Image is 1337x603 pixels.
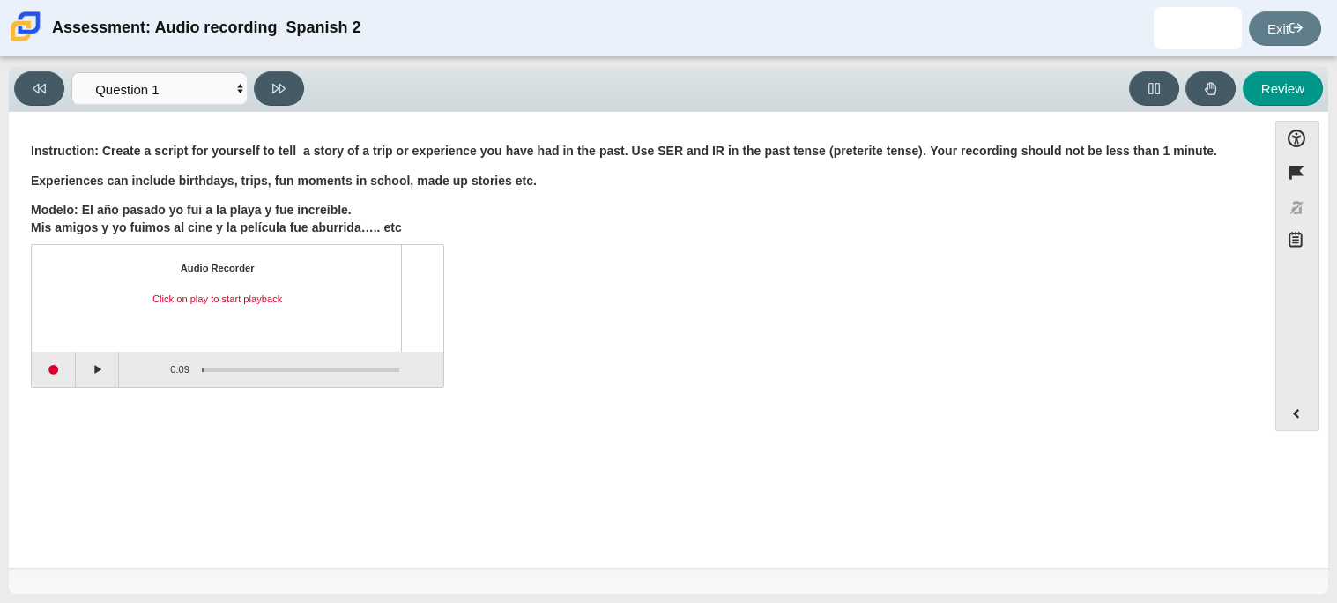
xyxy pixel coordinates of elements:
[7,33,44,48] a: Carmen School of Science & Technology
[202,368,399,372] div: Progress
[1185,71,1236,106] button: Raise Your Hand
[48,293,387,307] div: Click on play to start playback
[31,202,402,235] b: Modelo: El año pasado yo fui a la playa y fue increíble. Mis amigos y yo fuimos al cine y la pelí...
[31,143,1217,159] b: Instruction: Create a script for yourself to tell a story of a trip or experience you have had in...
[170,363,189,376] span: 0:09
[1275,190,1319,225] button: Toggle response masking
[52,7,360,49] div: Assessment: Audio recording_Spanish 2
[7,8,44,45] img: Carmen School of Science & Technology
[1249,11,1321,46] a: Exit
[181,262,255,276] div: Audio Recorder
[1276,397,1318,430] button: Expand menu. Displays the button labels.
[1275,225,1319,261] button: Notepad
[1275,121,1319,155] button: Open Accessibility Menu
[1275,155,1319,190] button: Flag item
[76,352,120,387] button: Play
[1184,14,1212,42] img: geovanni.valenciag.dsK7rd
[1243,71,1323,106] button: Review
[31,173,537,189] b: Experiences can include birthdays, trips, fun moments in school, made up stories etc.
[32,352,76,387] button: Start recording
